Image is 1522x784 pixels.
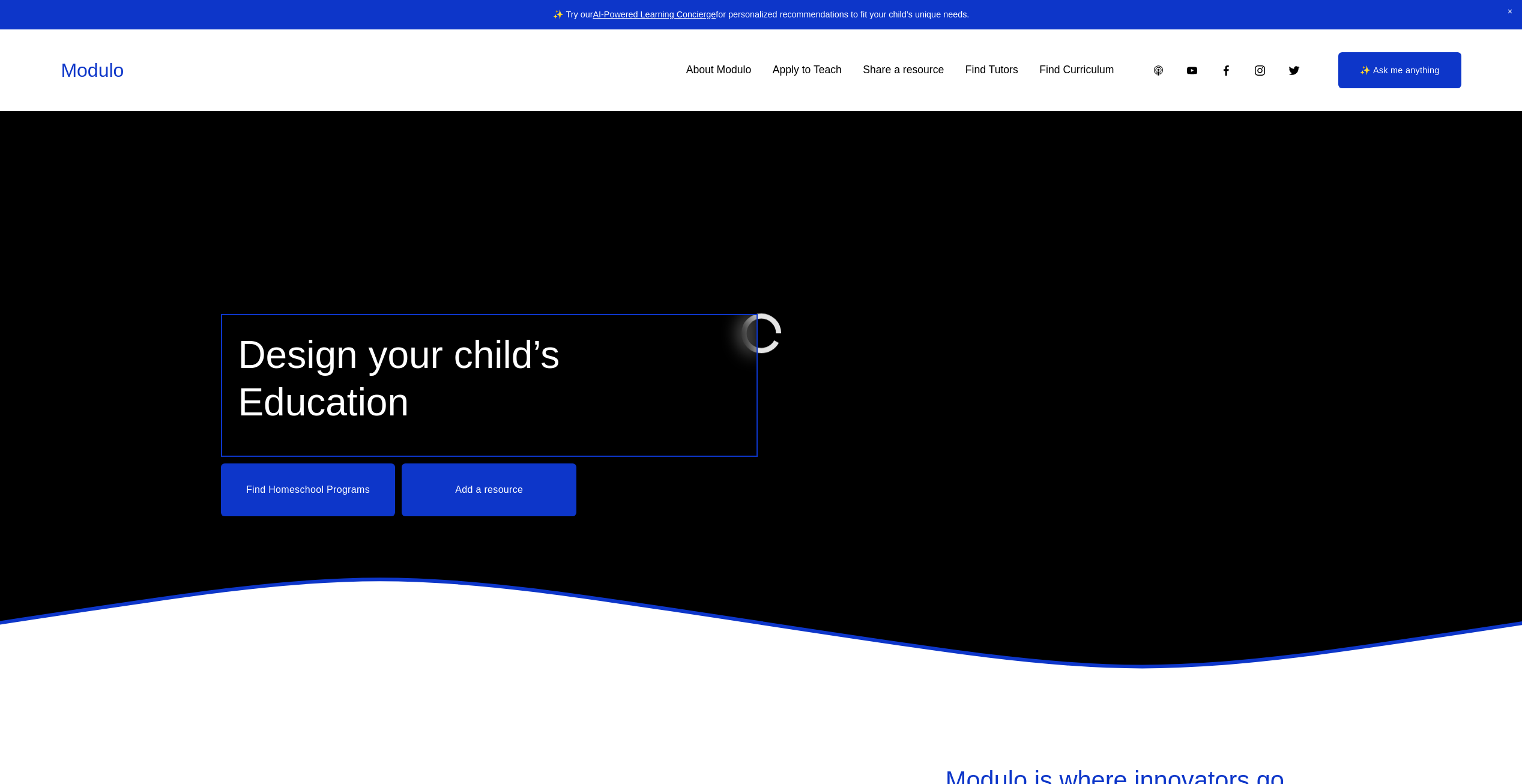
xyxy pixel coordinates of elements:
a: Find Curriculum [1039,59,1114,80]
a: Apply to Teach [773,59,842,80]
a: About Modulo [686,59,752,80]
a: Twitter [1288,64,1300,77]
a: Facebook [1220,64,1233,77]
a: YouTube [1186,64,1198,77]
a: Apple Podcasts [1152,64,1165,77]
a: ✨ Ask me anything [1338,52,1461,88]
a: AI-Powered Learning Concierge [593,10,716,19]
a: Find Tutors [965,59,1018,80]
a: Modulo [61,59,124,81]
a: Find Homeschool Programs [221,463,396,516]
a: Add a resource [402,463,576,516]
span: Design your child’s Education [238,333,570,424]
a: Instagram [1254,64,1266,77]
a: Share a resource [863,59,944,80]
